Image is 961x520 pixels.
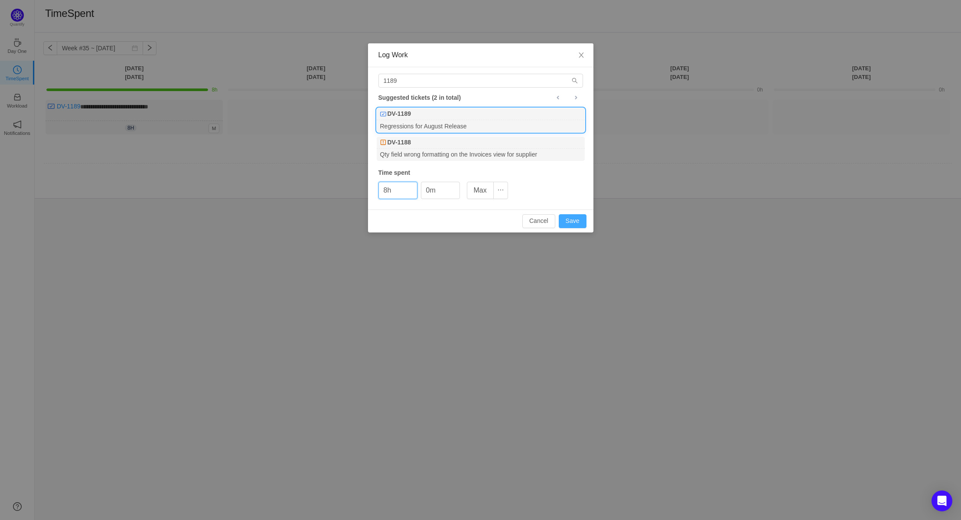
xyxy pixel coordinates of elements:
[380,139,386,145] img: 10308
[377,149,585,160] div: Qty field wrong formatting on the Invoices view for supplier
[388,109,411,118] b: DV-1189
[378,92,583,103] div: Suggested tickets (2 in total)
[388,138,411,147] b: DV-1188
[377,120,585,132] div: Regressions for August Release
[578,52,585,59] i: icon: close
[572,78,578,84] i: icon: search
[569,43,593,68] button: Close
[380,111,386,117] img: 10300
[559,214,586,228] button: Save
[378,74,583,88] input: Search
[932,491,952,511] div: Open Intercom Messenger
[378,50,583,60] div: Log Work
[378,168,583,177] div: Time spent
[522,214,555,228] button: Cancel
[493,182,508,199] button: icon: ellipsis
[467,182,494,199] button: Max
